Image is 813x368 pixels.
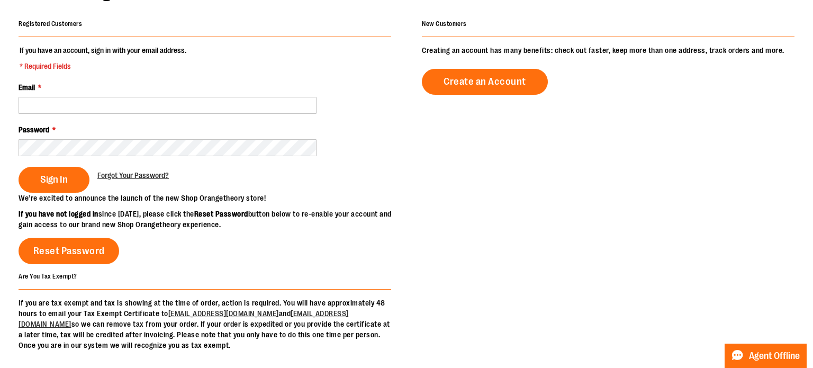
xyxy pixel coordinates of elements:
span: Forgot Your Password? [97,171,169,179]
span: Sign In [40,174,68,185]
span: Reset Password [33,245,105,257]
strong: If you have not logged in [19,210,98,218]
span: * Required Fields [20,61,186,71]
strong: New Customers [422,20,467,28]
a: Forgot Your Password? [97,170,169,181]
a: Create an Account [422,69,548,95]
button: Agent Offline [725,344,807,368]
strong: Are You Tax Exempt? [19,272,77,280]
p: Creating an account has many benefits: check out faster, keep more than one address, track orders... [422,45,794,56]
strong: Registered Customers [19,20,82,28]
span: Email [19,83,35,92]
p: We’re excited to announce the launch of the new Shop Orangetheory store! [19,193,406,203]
span: Password [19,125,49,134]
button: Sign In [19,167,89,193]
a: Reset Password [19,238,119,264]
strong: Reset Password [194,210,248,218]
p: since [DATE], please click the button below to re-enable your account and gain access to our bran... [19,209,406,230]
a: [EMAIL_ADDRESS][DOMAIN_NAME] [168,309,279,318]
legend: If you have an account, sign in with your email address. [19,45,187,71]
span: Create an Account [444,76,526,87]
span: Agent Offline [749,351,800,361]
p: If you are tax exempt and tax is showing at the time of order, action is required. You will have ... [19,298,391,351]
